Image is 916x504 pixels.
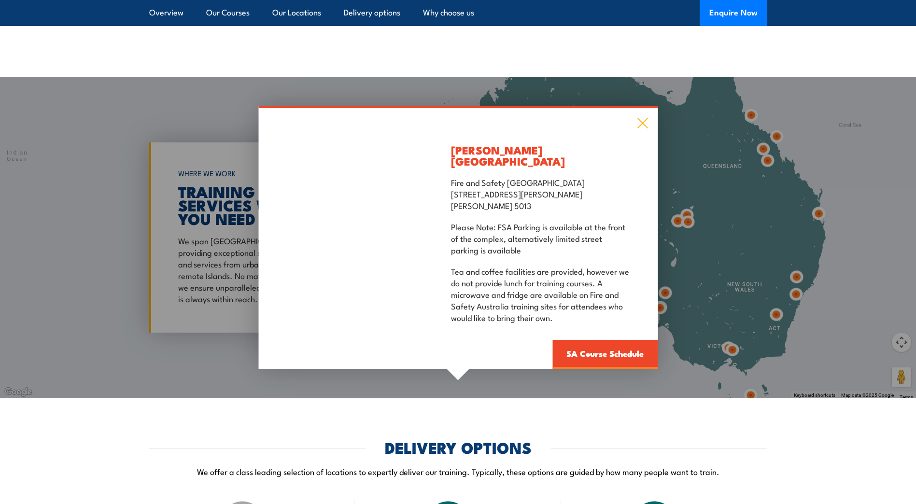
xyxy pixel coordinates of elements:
[385,440,532,454] h2: DELIVERY OPTIONS
[552,340,658,369] a: SA Course Schedule
[149,466,767,477] p: We offer a class leading selection of locations to expertly deliver our training. Typically, thes...
[451,221,631,255] p: Please Note: FSA Parking is available at the front of the complex, alternatively limited street p...
[451,176,631,211] p: Fire and Safety [GEOGRAPHIC_DATA] [STREET_ADDRESS][PERSON_NAME] [PERSON_NAME] 5013
[451,265,631,323] p: Tea and coffee facilities are provided, however we do not provide lunch for training courses. A m...
[451,144,631,167] h3: [PERSON_NAME][GEOGRAPHIC_DATA]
